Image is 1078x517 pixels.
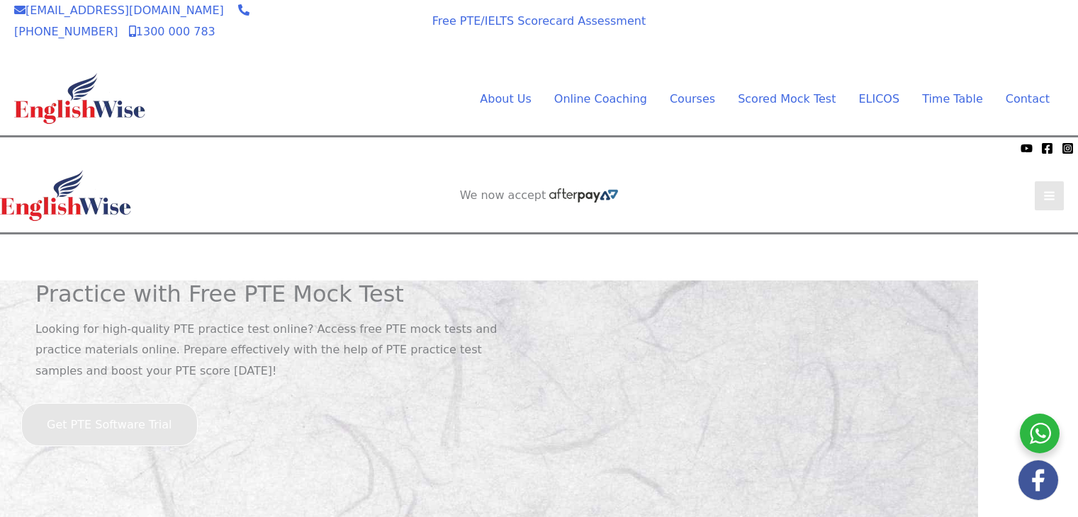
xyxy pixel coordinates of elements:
[320,17,395,31] span: We now accept
[922,92,983,106] span: Time Table
[554,92,647,106] span: Online Coaching
[460,188,546,203] span: We now accept
[1006,92,1050,106] span: Contact
[432,14,646,28] a: Free PTE/IELTS Scorecard Assessment
[453,188,626,203] aside: Header Widget 2
[35,280,529,307] h1: Practice with Free PTE Mock Test
[1018,460,1058,500] img: white-facebook.png
[726,89,847,110] a: Scored Mock TestMenu Toggle
[480,92,531,106] span: About Us
[670,92,715,106] span: Courses
[338,34,377,42] img: Afterpay-Logo
[468,89,542,110] a: About UsMenu Toggle
[816,8,1064,54] aside: Header Widget 1
[831,19,1050,47] a: AI SCORED PTE SOFTWARE REGISTER FOR FREE SOFTWARE TRIAL
[14,4,224,17] a: [EMAIL_ADDRESS][DOMAIN_NAME]
[847,89,911,110] a: ELICOS
[14,73,145,124] img: cropped-ew-logo
[415,234,663,280] aside: Header Widget 1
[21,403,198,447] button: Get PTE Software Trial
[129,25,215,38] a: 1300 000 783
[35,319,529,382] p: Looking for high-quality PTE practice test online? Access free PTE mock tests and practice materi...
[1021,142,1033,154] a: YouTube
[446,89,1050,110] nav: Site Navigation: Main Menu
[738,92,836,106] span: Scored Mock Test
[14,4,249,38] a: [PHONE_NUMBER]
[7,141,82,155] span: We now accept
[858,92,899,106] span: ELICOS
[911,89,994,110] a: Time TableMenu Toggle
[430,246,649,274] a: AI SCORED PTE SOFTWARE REGISTER FOR FREE SOFTWARE TRIAL
[1062,142,1074,154] a: Instagram
[21,418,198,431] a: Get PTE Software Trial
[543,89,658,110] a: Online CoachingMenu Toggle
[549,188,618,203] img: Afterpay-Logo
[994,89,1050,110] a: Contact
[86,144,125,152] img: Afterpay-Logo
[658,89,726,110] a: CoursesMenu Toggle
[1041,142,1053,154] a: Facebook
